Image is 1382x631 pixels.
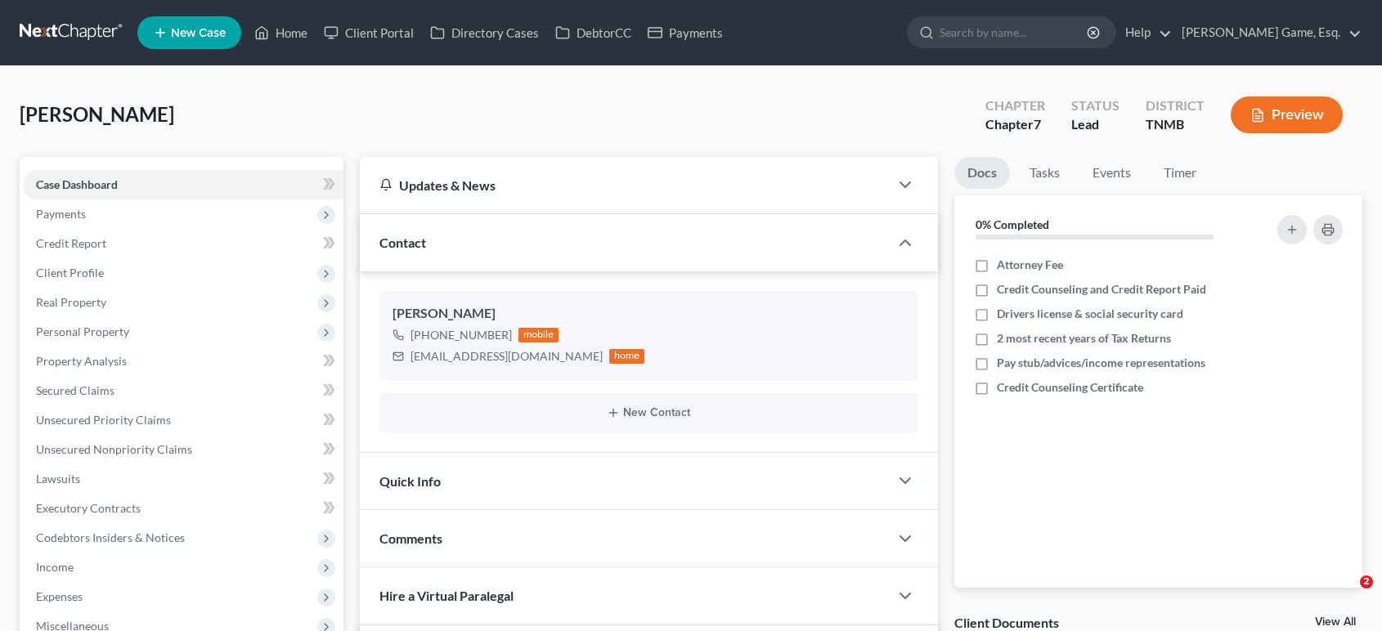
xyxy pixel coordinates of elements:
div: Status [1071,96,1120,115]
span: Unsecured Priority Claims [36,413,171,427]
a: [PERSON_NAME] Game, Esq. [1173,18,1362,47]
a: Executory Contracts [23,494,343,523]
a: Credit Report [23,229,343,258]
span: Income [36,560,74,574]
div: Lead [1071,115,1120,134]
div: home [609,349,645,364]
span: Lawsuits [36,472,80,486]
div: [PERSON_NAME] [393,304,905,324]
span: Hire a Virtual Paralegal [379,588,514,603]
span: Quick Info [379,473,441,489]
a: Tasks [1016,157,1073,189]
a: Secured Claims [23,376,343,405]
a: Property Analysis [23,347,343,376]
span: Expenses [36,589,83,603]
span: Credit Report [36,236,106,250]
a: Home [246,18,316,47]
div: mobile [518,328,559,342]
div: [PHONE_NUMBER] [411,327,512,343]
span: Credit Counseling and Credit Report Paid [997,281,1206,298]
span: Pay stub/advices/income representations [997,355,1205,371]
a: Lawsuits [23,464,343,494]
div: Chapter [985,115,1045,134]
div: Client Documents [954,614,1059,631]
a: Docs [954,157,1010,189]
a: Client Portal [316,18,422,47]
button: Preview [1231,96,1343,133]
div: Updates & News [379,177,869,194]
span: 2 most recent years of Tax Returns [997,330,1171,347]
span: Contact [379,235,426,250]
span: Case Dashboard [36,177,118,191]
span: Drivers license & social security card [997,306,1183,322]
div: TNMB [1146,115,1205,134]
span: Comments [379,530,442,546]
a: Directory Cases [422,18,547,47]
span: New Case [171,27,226,39]
strong: 0% Completed [976,217,1049,231]
span: Unsecured Nonpriority Claims [36,442,192,456]
iframe: Intercom live chat [1326,575,1366,615]
span: Personal Property [36,324,129,338]
input: Search by name... [940,17,1089,47]
div: District [1146,96,1205,115]
span: Credit Counseling Certificate [997,379,1143,396]
span: 7 [1034,116,1041,132]
a: Case Dashboard [23,170,343,199]
span: Client Profile [36,266,104,280]
span: Executory Contracts [36,501,141,515]
span: Codebtors Insiders & Notices [36,530,185,544]
span: 2 [1360,575,1373,588]
span: Property Analysis [36,354,127,368]
span: Real Property [36,295,106,309]
a: Help [1117,18,1172,47]
span: [PERSON_NAME] [20,102,174,126]
div: [EMAIL_ADDRESS][DOMAIN_NAME] [411,348,603,365]
a: DebtorCC [547,18,639,47]
a: Events [1079,157,1144,189]
a: Payments [639,18,731,47]
button: New Contact [393,406,905,419]
a: Timer [1151,157,1209,189]
a: Unsecured Nonpriority Claims [23,435,343,464]
span: Attorney Fee [997,257,1063,273]
div: Chapter [985,96,1045,115]
a: Unsecured Priority Claims [23,405,343,435]
span: Payments [36,207,86,221]
a: View All [1315,616,1356,628]
span: Secured Claims [36,383,114,397]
